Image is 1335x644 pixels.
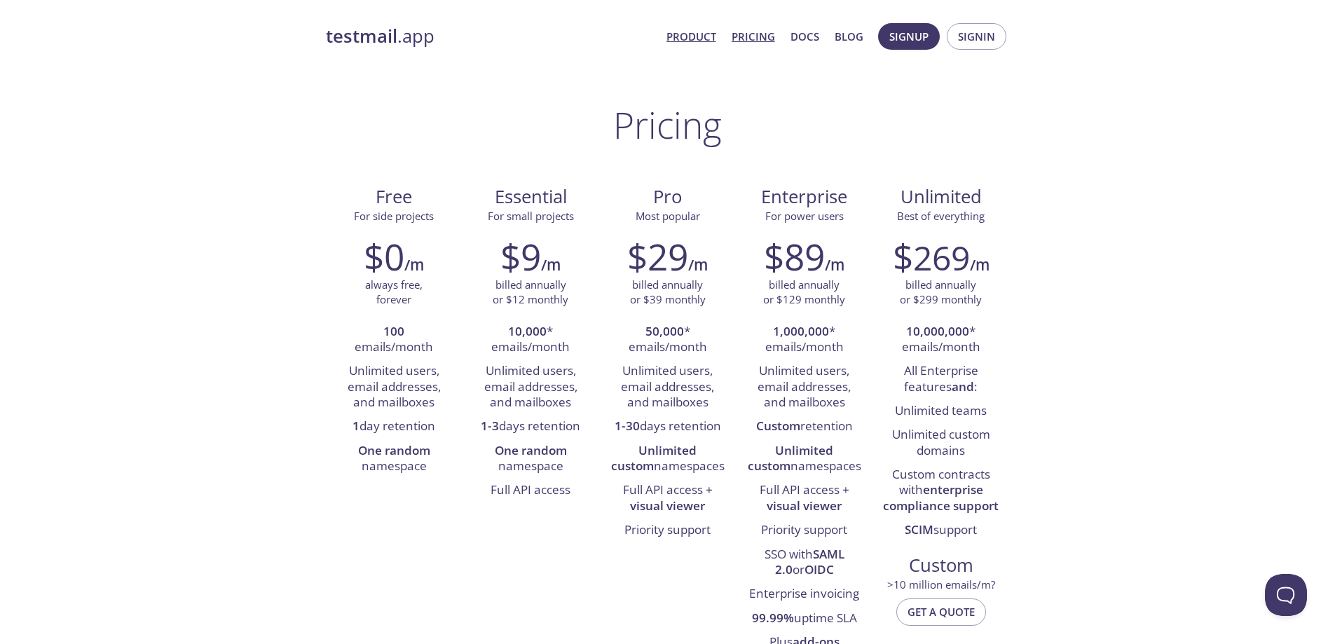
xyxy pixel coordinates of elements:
strong: Unlimited custom [748,442,834,474]
strong: Custom [756,418,800,434]
span: > 10 million emails/m? [887,577,995,591]
strong: SCIM [905,521,933,537]
li: Unlimited users, email addresses, and mailboxes [336,359,452,415]
h6: /m [970,253,990,277]
span: Unlimited [901,184,982,209]
li: namespace [336,439,452,479]
p: billed annually or $129 monthly [763,278,845,308]
h6: /m [825,253,844,277]
p: billed annually or $12 monthly [493,278,568,308]
span: For power users [765,209,844,223]
span: Essential [474,185,588,209]
p: billed annually or $39 monthly [630,278,706,308]
li: support [883,519,999,542]
h6: /m [688,253,708,277]
h2: $89 [764,235,825,278]
li: emails/month [336,320,452,360]
span: Pro [610,185,725,209]
li: Full API access + [610,479,725,519]
strong: One random [358,442,430,458]
button: Signup [878,23,940,50]
h2: $9 [500,235,541,278]
li: All Enterprise features : [883,359,999,399]
h2: $29 [627,235,688,278]
li: * emails/month [746,320,862,360]
h2: $0 [364,235,404,278]
h2: $ [893,235,970,278]
li: Unlimited teams [883,399,999,423]
span: Free [337,185,451,209]
span: For side projects [354,209,434,223]
span: Signin [958,27,995,46]
a: Pricing [732,27,775,46]
strong: One random [495,442,567,458]
h1: Pricing [613,104,722,146]
li: * emails/month [883,320,999,360]
p: always free, forever [365,278,423,308]
button: Get a quote [896,598,986,625]
li: Priority support [746,519,862,542]
li: Unlimited custom domains [883,423,999,463]
li: retention [746,415,862,439]
strong: visual viewer [767,498,842,514]
span: Enterprise [747,185,861,209]
h6: /m [404,253,424,277]
li: Enterprise invoicing [746,582,862,606]
li: Full API access [473,479,589,502]
li: Unlimited users, email addresses, and mailboxes [473,359,589,415]
a: Docs [790,27,819,46]
button: Signin [947,23,1006,50]
span: Best of everything [897,209,985,223]
strong: 10,000,000 [906,323,969,339]
strong: and [952,378,974,395]
li: SSO with or [746,543,862,583]
strong: 10,000 [508,323,547,339]
li: uptime SLA [746,607,862,631]
li: Full API access + [746,479,862,519]
li: days retention [610,415,725,439]
a: testmail.app [326,25,655,48]
strong: 1,000,000 [773,323,829,339]
li: day retention [336,415,452,439]
li: namespaces [610,439,725,479]
li: namespaces [746,439,862,479]
li: days retention [473,415,589,439]
strong: 1-30 [615,418,640,434]
strong: SAML 2.0 [775,546,844,577]
li: Unlimited users, email addresses, and mailboxes [746,359,862,415]
li: Unlimited users, email addresses, and mailboxes [610,359,725,415]
strong: Unlimited custom [611,442,697,474]
li: * emails/month [610,320,725,360]
a: Product [666,27,716,46]
li: Priority support [610,519,725,542]
strong: 100 [383,323,404,339]
li: namespace [473,439,589,479]
strong: 99.99% [752,610,794,626]
li: Custom contracts with [883,463,999,519]
strong: visual viewer [630,498,705,514]
a: Blog [835,27,863,46]
span: 269 [913,235,970,280]
span: Most popular [636,209,700,223]
strong: 1-3 [481,418,499,434]
span: Signup [889,27,929,46]
strong: testmail [326,24,397,48]
strong: OIDC [805,561,834,577]
h6: /m [541,253,561,277]
strong: 1 [352,418,360,434]
p: billed annually or $299 monthly [900,278,982,308]
iframe: Help Scout Beacon - Open [1265,574,1307,616]
span: Get a quote [908,603,975,621]
span: Custom [884,554,998,577]
strong: enterprise compliance support [883,481,999,513]
strong: 50,000 [645,323,684,339]
li: * emails/month [473,320,589,360]
span: For small projects [488,209,574,223]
